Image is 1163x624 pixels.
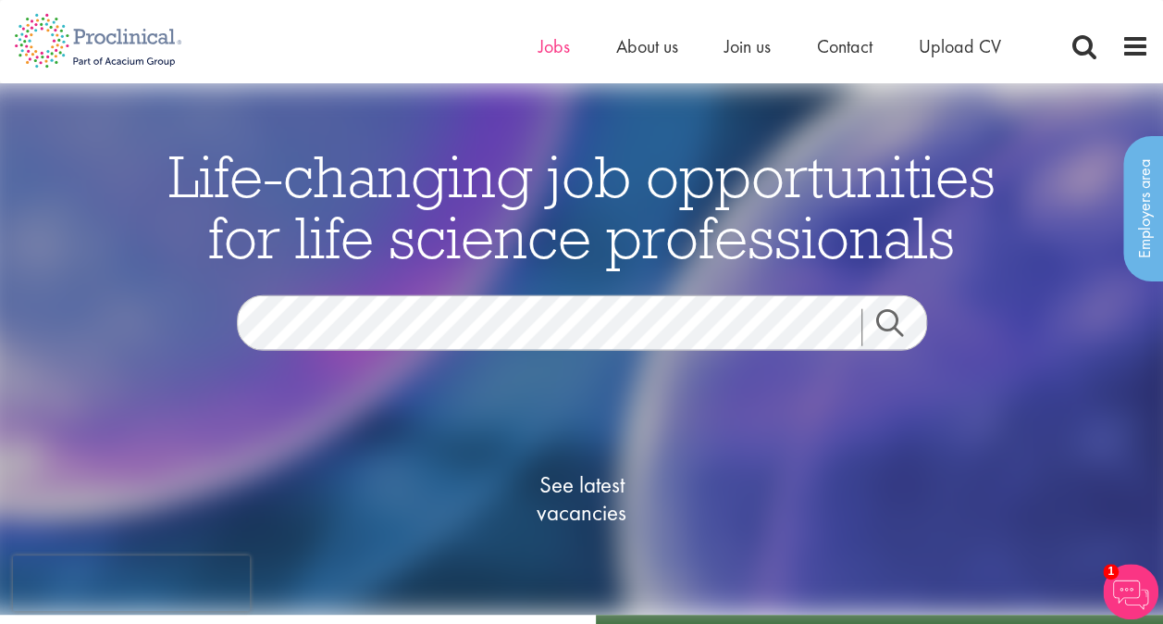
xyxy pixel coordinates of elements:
[616,34,678,58] a: About us
[1103,564,1119,580] span: 1
[538,34,570,58] a: Jobs
[724,34,771,58] a: Join us
[919,34,1001,58] a: Upload CV
[13,555,250,611] iframe: reCAPTCHA
[489,396,674,600] a: See latestvacancies
[817,34,872,58] a: Contact
[168,138,996,273] span: Life-changing job opportunities for life science professionals
[861,308,941,345] a: Job search submit button
[489,470,674,526] span: See latest vacancies
[1103,564,1158,619] img: Chatbot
